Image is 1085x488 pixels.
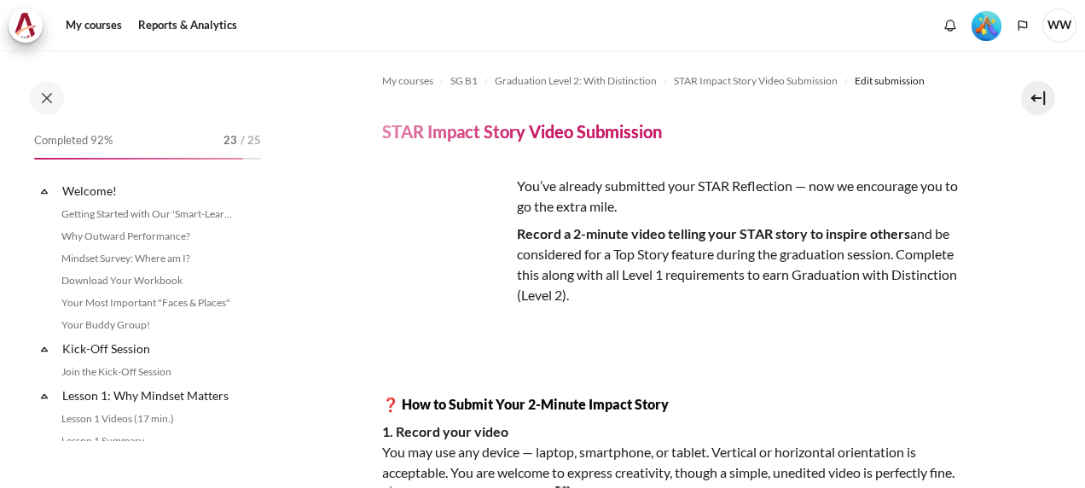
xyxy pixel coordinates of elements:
strong: ❓ How to Submit Your 2-Minute Impact Story [382,396,669,412]
a: Why Outward Performance? [56,226,242,247]
span: Collapse [36,387,53,404]
a: Lesson 1: Why Mindset Matters [60,384,242,407]
strong: Record a 2-minute video telling your STAR story to inspire others [517,225,910,241]
div: Show notification window with no new notifications [937,13,963,38]
span: 23 [223,132,237,149]
span: WW [1042,9,1076,43]
a: Lesson 1 Videos (17 min.) [56,409,242,429]
span: Collapse [36,340,53,357]
a: Graduation Level 2: With Distinction [495,71,657,91]
a: Architeck Architeck [9,9,51,43]
a: User menu [1042,9,1076,43]
a: STAR Impact Story Video Submission [674,71,838,91]
a: Getting Started with Our 'Smart-Learning' Platform [56,204,242,224]
a: Mindset Survey: Where am I? [56,248,242,269]
a: Your Most Important "Faces & Places" [56,293,242,313]
a: SG B1 [450,71,478,91]
a: Lesson 1 Summary [56,431,242,451]
span: Collapse [36,183,53,200]
a: My courses [60,9,128,43]
a: My courses [382,71,433,91]
nav: Navigation bar [382,67,964,95]
a: Welcome! [60,179,242,202]
img: Architeck [14,13,38,38]
p: and be considered for a Top Story feature during the graduation session. Complete this along with... [382,224,964,305]
strong: 1. Record your video [382,423,508,439]
span: Completed 92% [34,132,113,149]
img: Level #5 [972,11,1001,41]
h4: STAR Impact Story Video Submission [382,120,662,142]
img: wsed [382,176,510,304]
span: STAR Impact Story Video Submission [674,73,838,89]
a: Your Buddy Group! [56,315,242,335]
span: My courses [382,73,433,89]
span: Edit submission [855,73,925,89]
a: Reports & Analytics [132,9,243,43]
span: Graduation Level 2: With Distinction [495,73,657,89]
div: Level #5 [972,9,1001,41]
p: You’ve already submitted your STAR Reflection — now we encourage you to go the extra mile. [382,176,964,217]
a: Kick-Off Session [60,337,242,360]
a: Level #5 [965,9,1008,41]
a: Join the Kick-Off Session [56,362,242,382]
span: SG B1 [450,73,478,89]
a: Download Your Workbook [56,270,242,291]
span: / 25 [241,132,261,149]
button: Languages [1010,13,1036,38]
div: 92% [34,158,243,160]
